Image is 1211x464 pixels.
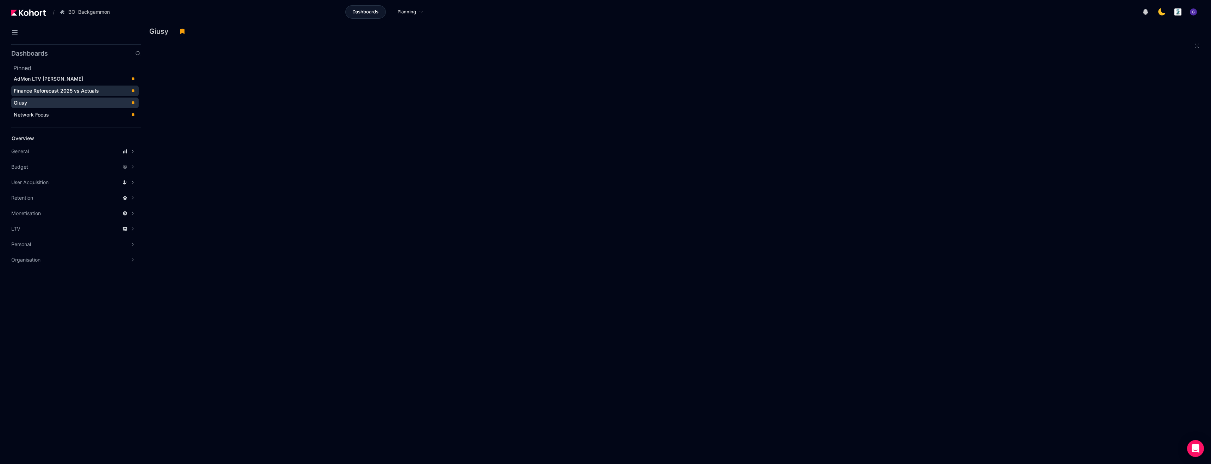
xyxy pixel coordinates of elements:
[47,8,55,16] span: /
[397,8,416,15] span: Planning
[11,241,31,248] span: Personal
[11,50,48,57] h2: Dashboards
[11,86,139,96] a: Finance Reforecast 2025 vs Actuals
[11,98,139,108] a: Giusy
[1194,43,1200,49] button: Fullscreen
[11,148,29,155] span: General
[149,28,173,35] h3: Giusy
[11,10,46,16] img: Kohort logo
[14,88,99,94] span: Finance Reforecast 2025 vs Actuals
[1187,440,1204,457] div: Open Intercom Messenger
[345,5,386,19] a: Dashboards
[56,6,117,18] button: BO: Backgammon
[11,109,139,120] a: Network Focus
[352,8,378,15] span: Dashboards
[1174,8,1181,15] img: logo_logo_images_1_20240607072359498299_20240828135028712857.jpeg
[11,256,40,263] span: Organisation
[11,225,20,232] span: LTV
[13,64,141,72] h2: Pinned
[11,163,28,170] span: Budget
[14,100,27,106] span: Giusy
[68,8,110,15] span: BO: Backgammon
[11,74,139,84] a: AdMon LTV [PERSON_NAME]
[14,76,83,82] span: AdMon LTV [PERSON_NAME]
[390,5,431,19] a: Planning
[12,135,34,141] span: Overview
[11,194,33,201] span: Retention
[11,179,49,186] span: User Acquisition
[11,210,41,217] span: Monetisation
[9,133,129,144] a: Overview
[14,112,49,118] span: Network Focus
